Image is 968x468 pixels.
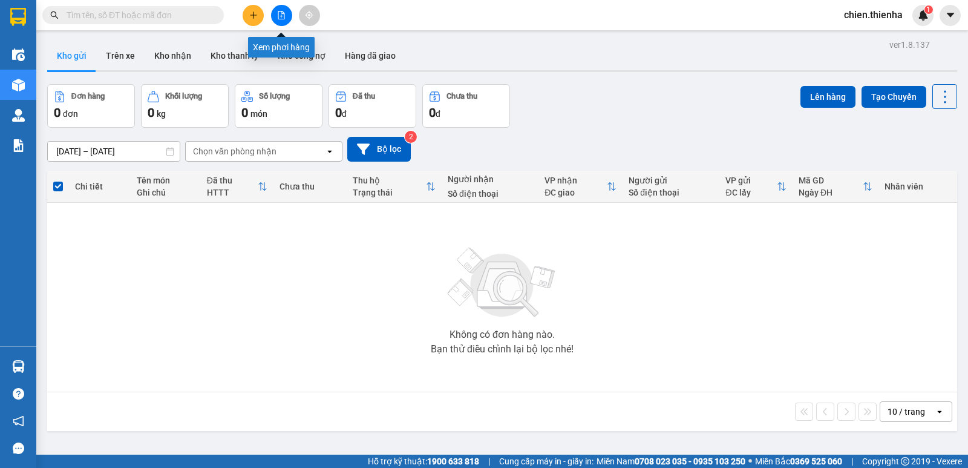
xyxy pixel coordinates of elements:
[448,174,532,184] div: Người nhận
[250,109,267,119] span: món
[851,455,853,468] span: |
[940,5,961,26] button: caret-down
[12,79,25,91] img: warehouse-icon
[629,176,713,185] div: Người gửi
[834,7,912,22] span: chien.thienha
[157,109,166,119] span: kg
[800,86,855,108] button: Lên hàng
[12,360,25,373] img: warehouse-icon
[207,188,258,197] div: HTTT
[249,11,258,19] span: plus
[48,142,180,161] input: Select a date range.
[448,189,532,199] div: Số điện thoại
[450,330,555,340] div: Không có đơn hàng nào.
[347,171,442,203] th: Toggle SortBy
[137,176,195,185] div: Tên món
[353,92,375,101] div: Đã thu
[299,5,320,26] button: aim
[725,176,776,185] div: VP gửi
[268,41,335,70] button: Kho công nợ
[629,188,713,197] div: Số điện thoại
[719,171,792,203] th: Toggle SortBy
[280,182,340,191] div: Chưa thu
[63,109,78,119] span: đơn
[235,84,322,128] button: Số lượng0món
[137,188,195,197] div: Ghi chú
[918,10,929,21] img: icon-new-feature
[353,188,426,197] div: Trạng thái
[799,176,863,185] div: Mã GD
[538,171,623,203] th: Toggle SortBy
[277,11,286,19] span: file-add
[75,182,125,191] div: Chi tiết
[141,84,229,128] button: Khối lượng0kg
[271,5,292,26] button: file-add
[544,188,607,197] div: ĐC giao
[67,8,209,22] input: Tìm tên, số ĐT hoặc mã đơn
[47,84,135,128] button: Đơn hàng0đơn
[888,406,925,418] div: 10 / trang
[725,188,776,197] div: ĐC lấy
[499,455,594,468] span: Cung cấp máy in - giấy in:
[422,84,510,128] button: Chưa thu0đ
[13,388,24,400] span: question-circle
[47,41,96,70] button: Kho gửi
[201,171,274,203] th: Toggle SortBy
[305,11,313,19] span: aim
[427,456,479,466] strong: 1900 633 818
[13,443,24,454] span: message
[368,455,479,468] span: Hỗ trợ kỹ thuật:
[926,5,930,14] span: 1
[165,92,202,101] div: Khối lượng
[935,407,944,417] svg: open
[54,105,60,120] span: 0
[544,176,607,185] div: VP nhận
[10,8,26,26] img: logo-vxr
[635,456,745,466] strong: 0708 023 035 - 0935 103 250
[862,86,926,108] button: Tạo Chuyến
[431,344,574,354] div: Bạn thử điều chỉnh lại bộ lọc nhé!
[446,92,477,101] div: Chưa thu
[342,109,347,119] span: đ
[885,182,951,191] div: Nhân viên
[259,92,290,101] div: Số lượng
[207,176,258,185] div: Đã thu
[901,457,909,466] span: copyright
[241,105,248,120] span: 0
[597,455,745,468] span: Miền Nam
[148,105,154,120] span: 0
[748,459,752,464] span: ⚪️
[335,105,342,120] span: 0
[429,105,436,120] span: 0
[353,176,426,185] div: Thu hộ
[405,131,417,143] sup: 2
[243,5,264,26] button: plus
[347,137,411,162] button: Bộ lọc
[945,10,956,21] span: caret-down
[96,41,145,70] button: Trên xe
[329,84,416,128] button: Đã thu0đ
[71,92,105,101] div: Đơn hàng
[335,41,405,70] button: Hàng đã giao
[12,48,25,61] img: warehouse-icon
[793,171,878,203] th: Toggle SortBy
[889,38,930,51] div: ver 1.8.137
[50,11,59,19] span: search
[924,5,933,14] sup: 1
[790,456,842,466] strong: 0369 525 060
[12,109,25,122] img: warehouse-icon
[193,145,276,157] div: Chọn văn phòng nhận
[145,41,201,70] button: Kho nhận
[488,455,490,468] span: |
[799,188,863,197] div: Ngày ĐH
[201,41,268,70] button: Kho thanh lý
[325,147,335,156] svg: open
[13,415,24,427] span: notification
[442,240,563,325] img: svg+xml;base64,PHN2ZyBjbGFzcz0ibGlzdC1wbHVnX19zdmciIHhtbG5zPSJodHRwOi8vd3d3LnczLm9yZy8yMDAwL3N2Zy...
[755,455,842,468] span: Miền Bắc
[12,139,25,152] img: solution-icon
[436,109,440,119] span: đ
